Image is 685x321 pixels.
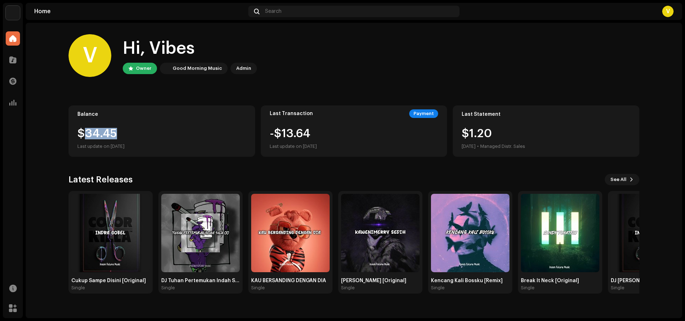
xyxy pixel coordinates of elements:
[68,34,111,77] div: V
[34,9,245,14] div: Home
[462,142,476,151] div: [DATE]
[521,194,599,272] img: e0f2485b-e27d-4d1a-9e94-b05b4426d8bd
[480,142,525,151] div: Managed Distr. Sales
[136,64,151,73] div: Owner
[251,194,330,272] img: a1171a63-3bfb-4edc-9f4d-1cf7320d53d8
[265,9,281,14] span: Search
[6,6,20,20] img: 4d355f5d-9311-46a2-b30d-525bdb8252bf
[68,105,255,157] re-o-card-value: Balance
[431,285,445,291] div: Single
[251,285,265,291] div: Single
[270,142,317,151] div: Last update on [DATE]
[161,278,240,284] div: DJ Tuhan Pertemukan Indah Saja Ooh Fyp
[341,285,355,291] div: Single
[341,194,420,272] img: 9148ba54-0c00-4bbd-944e-8920d3ac1663
[161,64,170,73] img: 4d355f5d-9311-46a2-b30d-525bdb8252bf
[71,194,150,272] img: ec6a9f61-a067-4495-b69f-af4e291c990a
[270,111,313,117] div: Last Transaction
[521,285,534,291] div: Single
[173,64,222,73] div: Good Morning Music
[409,109,438,118] div: Payment
[251,278,330,284] div: KAU BERSANDING DENGAN DIA
[610,172,626,187] span: See All
[161,285,175,291] div: Single
[77,112,246,117] div: Balance
[341,278,420,284] div: [PERSON_NAME] [Original]
[521,278,599,284] div: Break It Neck [Original]
[161,194,240,272] img: f591bedf-92c4-4e2f-8913-7a529e799356
[77,142,246,151] div: Last update on [DATE]
[431,278,509,284] div: Kencang Kali Bossku [Remix]
[68,174,133,185] h3: Latest Releases
[477,142,479,151] div: •
[71,285,85,291] div: Single
[611,285,624,291] div: Single
[605,174,639,185] button: See All
[236,64,251,73] div: Admin
[71,278,150,284] div: Cukup Sampe Disini [Original]
[662,6,674,17] div: V
[123,37,257,60] div: Hi, Vibes
[462,112,630,117] div: Last Statement
[431,194,509,272] img: 2db3534c-3938-4866-ae98-e9d86819ef65
[453,105,639,157] re-o-card-value: Last Statement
